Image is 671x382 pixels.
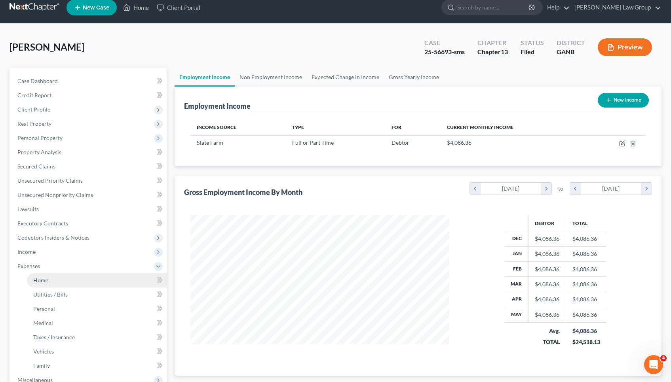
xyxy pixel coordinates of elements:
td: $4,086.36 [566,292,606,307]
span: Real Property [17,120,51,127]
a: Lawsuits [11,202,167,216]
div: Avg. [535,327,560,335]
span: Utilities / Bills [33,291,68,298]
div: $4,086.36 [535,235,559,243]
div: $4,086.36 [535,311,559,319]
span: Medical [33,320,53,326]
span: State Farm [197,139,223,146]
td: $4,086.36 [566,307,606,322]
span: Lawsuits [17,206,39,212]
th: Debtor [528,215,566,231]
span: Family [33,362,50,369]
div: TOTAL [535,338,560,346]
span: Case Dashboard [17,78,58,84]
a: Employment Income [175,68,235,87]
th: Total [566,215,606,231]
a: Secured Claims [11,159,167,174]
td: $4,086.36 [566,231,606,246]
div: Chapter [477,38,508,47]
div: $4,086.36 [535,250,559,258]
span: For [392,124,401,130]
span: Income [17,248,36,255]
span: 4 [660,355,667,361]
span: Current Monthly Income [447,124,513,130]
div: $4,086.36 [535,265,559,273]
td: $4,086.36 [566,246,606,261]
div: [DATE] [481,183,541,195]
a: Unsecured Nonpriority Claims [11,188,167,202]
span: [PERSON_NAME] [10,41,84,53]
a: [PERSON_NAME] Law Group [570,0,661,15]
i: chevron_left [570,183,581,195]
i: chevron_right [641,183,652,195]
a: Non Employment Income [235,68,307,87]
th: Dec [504,231,528,246]
a: Vehicles [27,344,167,359]
a: Unsecured Priority Claims [11,174,167,188]
a: Property Analysis [11,145,167,159]
th: Jan [504,246,528,261]
div: $4,086.36 [535,280,559,288]
i: chevron_right [541,183,551,195]
a: Client Portal [153,0,204,15]
td: $4,086.36 [566,277,606,292]
div: District [557,38,585,47]
th: May [504,307,528,322]
div: Employment Income [184,101,251,111]
div: $4,086.36 [535,295,559,303]
span: Debtor [392,139,409,146]
button: New Income [598,93,649,108]
td: $4,086.36 [566,261,606,276]
iframe: Intercom live chat [644,355,663,374]
a: Family [27,359,167,373]
a: Personal [27,302,167,316]
span: Personal Property [17,134,63,141]
span: New Case [83,5,109,11]
span: Taxes / Insurance [33,334,75,340]
span: to [558,185,563,193]
a: Home [27,273,167,287]
a: Executory Contracts [11,216,167,231]
a: Utilities / Bills [27,287,167,302]
div: GANB [557,47,585,57]
span: 13 [501,48,508,55]
div: $4,086.36 [572,327,600,335]
span: $4,086.36 [447,139,471,146]
span: Home [33,277,48,284]
i: chevron_left [470,183,481,195]
a: Medical [27,316,167,330]
div: [DATE] [581,183,641,195]
span: Unsecured Priority Claims [17,177,83,184]
span: Unsecured Nonpriority Claims [17,191,93,198]
a: Help [543,0,570,15]
a: Credit Report [11,88,167,102]
span: Credit Report [17,92,51,98]
span: Expenses [17,263,40,269]
span: Type [292,124,304,130]
span: Personal [33,305,55,312]
th: Feb [504,261,528,276]
span: Property Analysis [17,149,61,155]
span: Vehicles [33,348,54,355]
a: Case Dashboard [11,74,167,88]
div: Filed [521,47,544,57]
span: Codebtors Insiders & Notices [17,234,89,241]
div: Chapter [477,47,508,57]
div: Status [521,38,544,47]
th: Mar [504,277,528,292]
span: Full or Part Time [292,139,334,146]
div: Case [424,38,465,47]
span: Executory Contracts [17,220,68,227]
a: Home [119,0,153,15]
a: Taxes / Insurance [27,330,167,344]
span: Client Profile [17,106,50,113]
div: $24,518.13 [572,338,600,346]
span: Income Source [197,124,236,130]
span: Secured Claims [17,163,55,170]
button: Preview [598,38,652,56]
div: Gross Employment Income By Month [184,187,302,197]
a: Expected Change in Income [307,68,384,87]
div: 25-56693-sms [424,47,465,57]
a: Gross Yearly Income [384,68,444,87]
th: Apr [504,292,528,307]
